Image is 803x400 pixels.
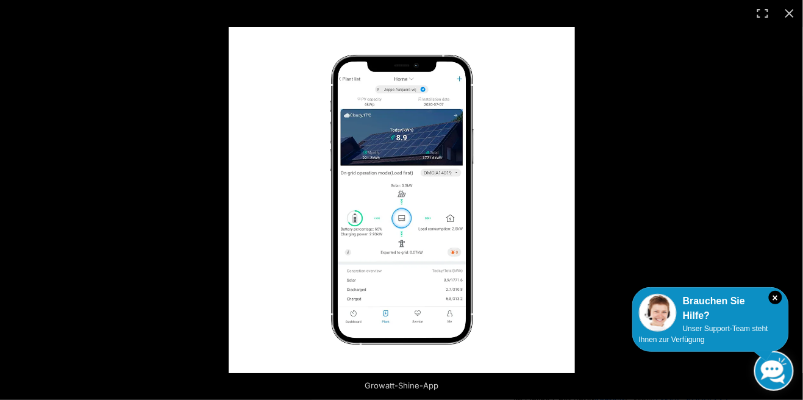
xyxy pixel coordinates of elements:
[639,324,768,344] span: Unser Support-Team steht Ihnen zur Verfügung
[274,373,530,398] div: Growatt-Shine-App
[639,294,677,332] img: Customer service
[639,294,782,323] div: Brauchen Sie Hilfe?
[769,291,782,304] i: Schließen
[229,27,575,373] img: Growatt-mobiltjeneste_600x600@2x.png.webp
